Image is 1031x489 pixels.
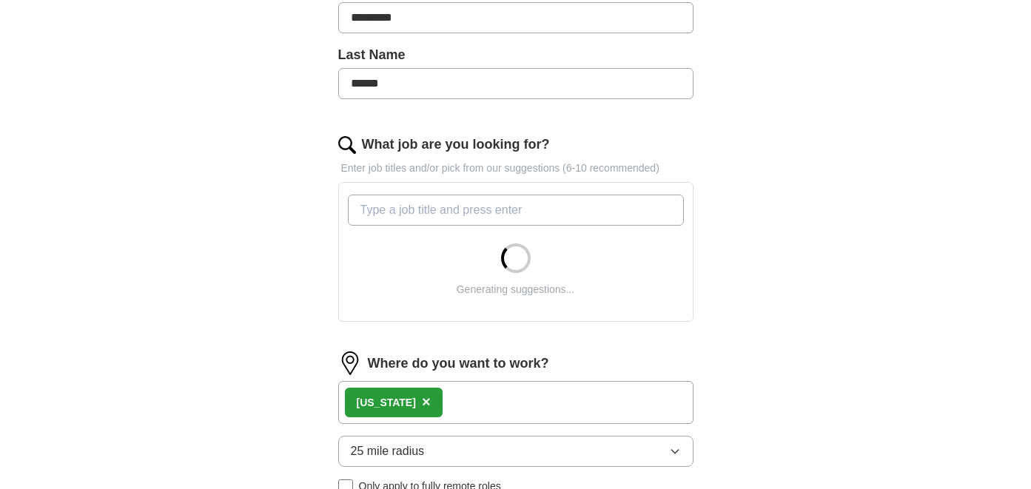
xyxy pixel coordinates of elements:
[338,351,362,375] img: location.png
[457,282,575,297] div: Generating suggestions...
[351,442,425,460] span: 25 mile radius
[338,436,694,467] button: 25 mile radius
[348,195,684,226] input: Type a job title and press enter
[422,391,431,414] button: ×
[422,394,431,410] span: ×
[357,395,416,411] div: [US_STATE]
[368,354,549,374] label: Where do you want to work?
[362,135,550,155] label: What job are you looking for?
[338,136,356,154] img: search.png
[338,161,694,176] p: Enter job titles and/or pick from our suggestions (6-10 recommended)
[338,45,694,65] label: Last Name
